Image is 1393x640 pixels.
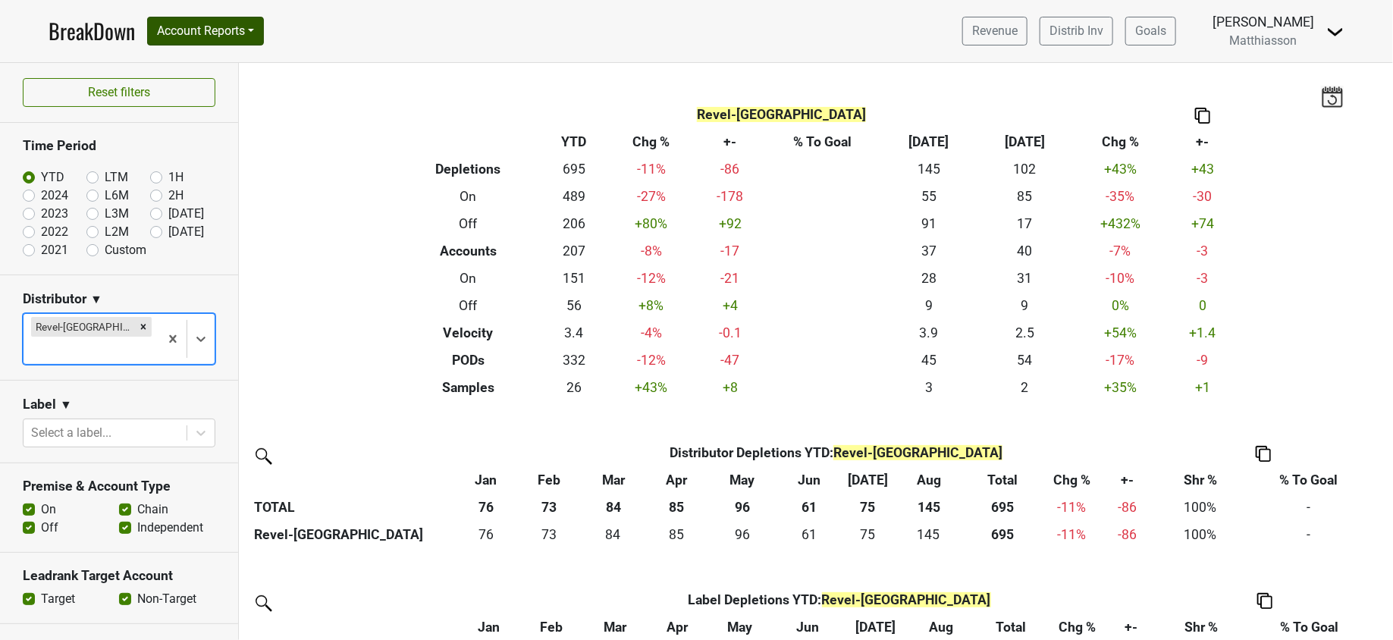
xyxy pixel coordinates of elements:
[696,155,764,183] td: -86
[1169,374,1237,401] td: +1
[707,494,778,521] th: 96
[1169,319,1237,347] td: +1.4
[168,223,204,241] label: [DATE]
[1073,319,1169,347] td: +54 %
[1073,237,1169,265] td: -7 %
[541,210,607,237] td: 206
[168,187,184,205] label: 2H
[778,494,841,521] th: 61
[31,317,135,337] div: Revel-[GEOGRAPHIC_DATA]
[105,205,129,223] label: L3M
[881,347,977,374] td: 45
[541,374,607,401] td: 26
[1073,347,1169,374] td: -17 %
[454,466,517,494] th: Jan: activate to sort column ascending
[881,155,977,183] td: 145
[697,107,866,122] span: Revel-[GEOGRAPHIC_DATA]
[518,521,580,548] td: 72.75
[696,374,764,401] td: +8
[977,128,1072,155] th: [DATE]
[1125,17,1176,45] a: Goals
[607,210,696,237] td: +80 %
[977,210,1072,237] td: 17
[696,347,764,374] td: -47
[764,128,881,155] th: % To Goal
[1246,494,1372,521] td: -
[899,525,958,544] div: 145
[168,205,204,223] label: [DATE]
[977,319,1072,347] td: 2.5
[1169,347,1237,374] td: -9
[518,439,1156,466] th: Distributor Depletions YTD :
[541,292,607,319] td: 56
[454,494,517,521] th: 76
[1213,12,1314,32] div: [PERSON_NAME]
[23,568,215,584] h3: Leadrank Target Account
[881,210,977,237] td: 91
[395,292,541,319] th: Off
[646,521,707,548] td: 85.167
[607,128,696,155] th: Chg %
[1246,466,1372,494] th: % To Goal: activate to sort column ascending
[977,347,1072,374] td: 54
[696,265,764,292] td: -21
[696,210,764,237] td: +92
[1118,500,1137,515] span: -86
[23,138,215,154] h3: Time Period
[895,466,962,494] th: Aug: activate to sort column ascending
[1195,108,1210,124] img: Copy to clipboard
[105,187,129,205] label: L6M
[580,521,647,548] td: 84.418
[137,519,203,537] label: Independent
[395,155,541,183] th: Depletions
[395,210,541,237] th: Off
[41,519,58,537] label: Off
[977,237,1072,265] td: 40
[1073,292,1169,319] td: 0 %
[895,521,962,548] td: 145.249
[23,78,215,107] button: Reset filters
[1100,466,1156,494] th: +-: activate to sort column ascending
[1230,33,1297,48] span: Matthiasson
[541,128,607,155] th: YTD
[696,319,764,347] td: -0.1
[696,237,764,265] td: -17
[105,168,128,187] label: LTM
[607,347,696,374] td: -12 %
[41,223,68,241] label: 2022
[1256,446,1271,462] img: Copy to clipboard
[580,466,647,494] th: Mar: activate to sort column ascending
[250,521,454,548] th: Revel-[GEOGRAPHIC_DATA]
[41,205,68,223] label: 2023
[541,183,607,210] td: 489
[23,291,86,307] h3: Distributor
[60,396,72,414] span: ▼
[1169,265,1237,292] td: -3
[541,265,607,292] td: 151
[458,525,514,544] div: 76
[1321,86,1344,107] img: last_updated_date
[696,183,764,210] td: -178
[41,241,68,259] label: 2021
[250,590,275,614] img: filter
[395,319,541,347] th: Velocity
[1155,494,1246,521] td: 100%
[607,292,696,319] td: +8 %
[1043,521,1100,548] td: -11 %
[977,374,1072,401] td: 2
[881,183,977,210] td: 55
[395,265,541,292] th: On
[841,494,896,521] th: 75
[584,525,643,544] div: 84
[41,187,68,205] label: 2024
[147,17,264,45] button: Account Reports
[881,128,977,155] th: [DATE]
[650,525,704,544] div: 85
[962,494,1043,521] th: 695
[518,494,580,521] th: 73
[1040,17,1113,45] a: Distrib Inv
[41,168,64,187] label: YTD
[1169,237,1237,265] td: -3
[781,525,837,544] div: 61
[105,241,146,259] label: Custom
